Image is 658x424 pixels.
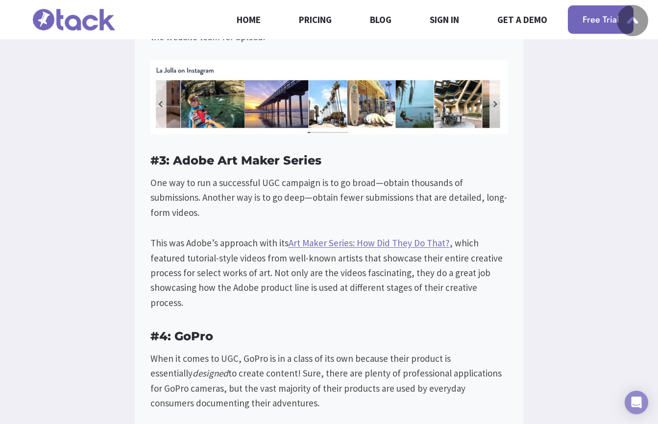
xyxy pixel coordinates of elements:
[492,6,553,32] a: Get a demo
[289,237,450,249] a: Art Maker Series: How Did They Do That?
[424,6,465,32] a: Sign in
[150,236,508,310] p: This was Adobe’s approach with its , which featured tutorial-style videos from well-known artists...
[25,3,123,36] img: tack
[365,6,397,32] a: Blog
[150,351,508,411] p: When it comes to UGC, GoPro is in a class of its own because their product is essentially to crea...
[231,6,553,32] nav: Primary
[625,391,648,414] div: Open Intercom Messenger
[193,367,228,379] em: designed
[231,6,267,32] a: Home
[150,60,508,134] img: Photos of La Jolla, CA embedded on the San Diego Tourism Authority website
[150,175,508,220] p: One way to run a successful UGC campaign is to go broad—obtain thousands of submissions. Another ...
[150,328,508,345] h3: #4: GoPro
[568,5,634,34] a: Free Trial
[150,152,508,169] h3: #3: Adobe Art Maker Series
[293,6,338,32] a: Pricing
[617,5,648,36] img: Scroll to top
